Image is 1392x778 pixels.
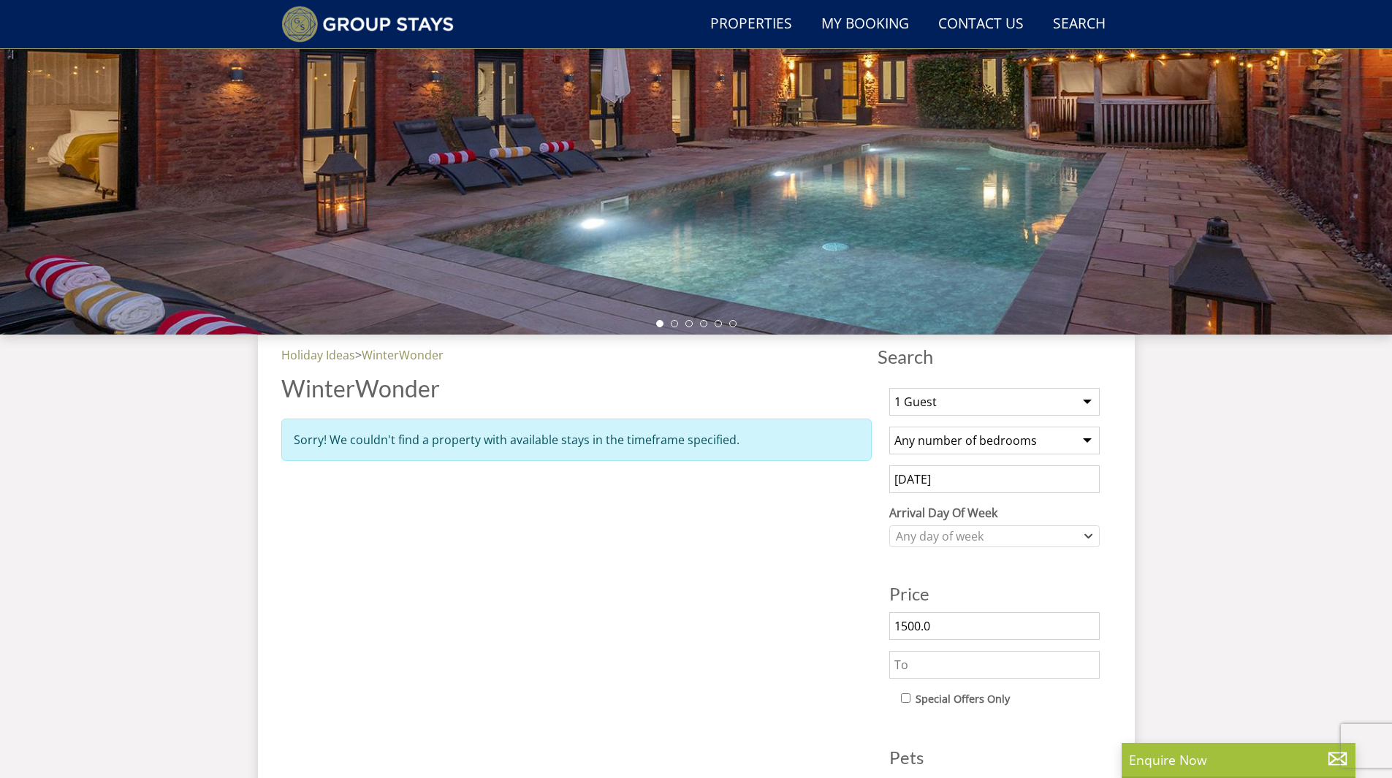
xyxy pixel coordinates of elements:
a: My Booking [815,8,915,41]
a: Properties [704,8,798,41]
input: To [889,651,1100,679]
p: Enquire Now [1129,750,1348,769]
input: Arrival Date [889,465,1100,493]
a: Holiday Ideas [281,347,355,363]
h3: Price [889,584,1100,603]
label: Special Offers Only [916,691,1010,707]
a: WinterWonder [362,347,444,363]
div: Sorry! We couldn't find a property with available stays in the timeframe specified. [281,419,872,461]
a: Contact Us [932,8,1030,41]
div: Any day of week [892,528,1081,544]
div: Combobox [889,525,1100,547]
span: > [355,347,362,363]
span: Search [878,346,1111,367]
a: Search [1047,8,1111,41]
input: From [889,612,1100,640]
h1: WinterWonder [281,375,872,401]
img: Group Stays [281,6,455,42]
h3: Pets [889,748,1100,767]
label: Arrival Day Of Week [889,504,1100,522]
